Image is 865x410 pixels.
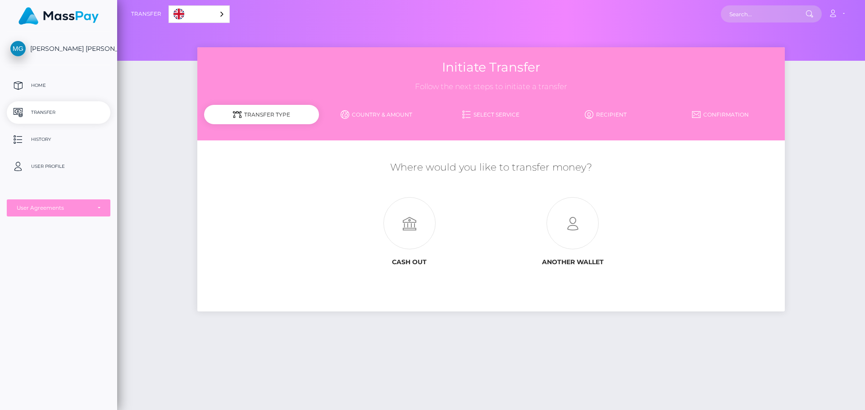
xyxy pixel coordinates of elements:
p: Home [10,79,107,92]
span: [PERSON_NAME] [PERSON_NAME] [7,45,110,53]
a: Home [7,74,110,97]
a: Country & Amount [319,107,434,122]
p: Transfer [10,106,107,119]
a: Select Service [434,107,549,122]
h6: Another wallet [498,258,647,266]
div: User Agreements [17,204,91,212]
a: User Profile [7,155,110,178]
button: User Agreements [7,199,110,216]
h6: Cash out [335,258,484,266]
div: Language [168,5,230,23]
p: User Profile [10,160,107,173]
a: English [169,6,229,23]
div: Transfer Type [204,105,319,124]
a: Transfer [131,5,161,23]
input: Search... [721,5,806,23]
a: Transfer [7,101,110,124]
a: Confirmation [663,107,778,122]
h3: Initiate Transfer [204,59,778,76]
img: MassPay [18,7,99,25]
p: History [10,133,107,146]
aside: Language selected: English [168,5,230,23]
h3: Follow the next steps to initiate a transfer [204,81,778,92]
a: Recipient [548,107,663,122]
a: History [7,128,110,151]
h5: Where would you like to transfer money? [204,161,778,175]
